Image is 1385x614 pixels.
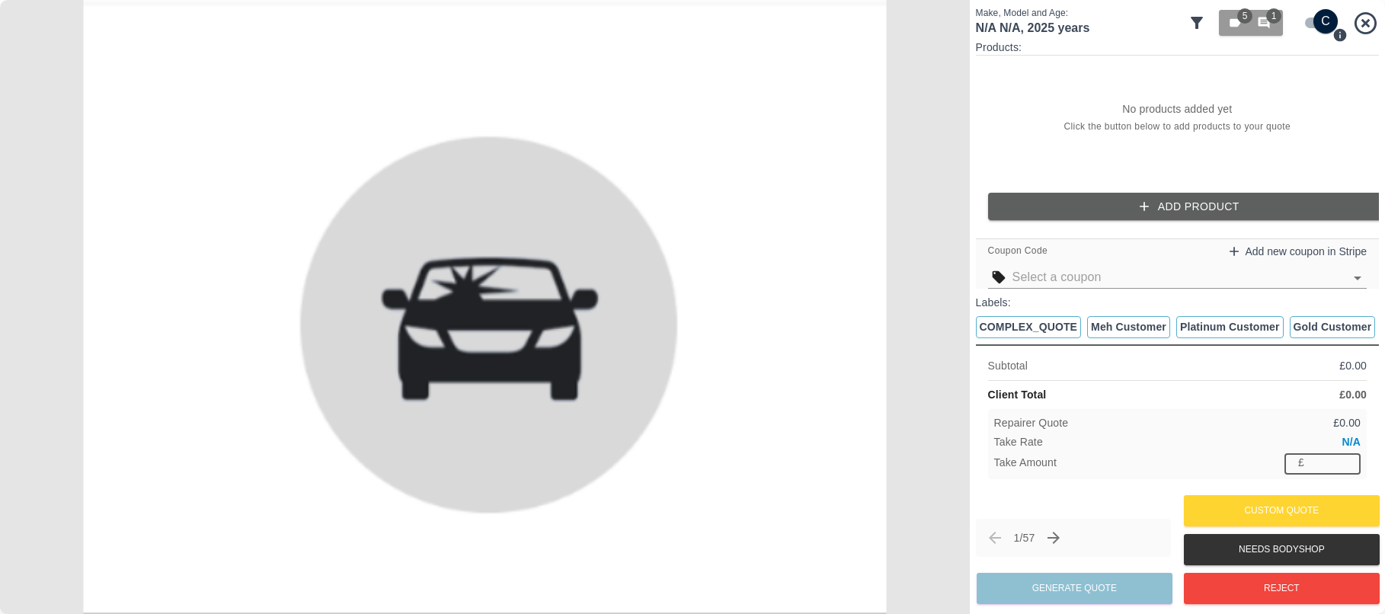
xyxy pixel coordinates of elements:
[994,434,1043,450] p: Take Rate
[1339,358,1367,374] p: £ 0.00
[1184,534,1380,565] button: Needs Bodyshop
[1332,27,1348,43] svg: Press Q to switch
[1180,319,1280,335] p: Platinum Customer
[1014,530,1035,545] p: 1 / 57
[1237,8,1252,24] span: 5
[976,40,1379,55] p: Products:
[1012,267,1344,288] input: Select a coupon
[988,358,1028,374] p: Subtotal
[1339,387,1367,403] p: £ 0.00
[994,415,1069,431] p: Repairer Quote
[1041,525,1067,551] span: Next/Skip claim (→ or ↓)
[1227,242,1367,261] a: Add new coupon in Stripe
[976,6,1182,20] p: Make, Model and Age:
[1122,101,1232,117] p: No products added yet
[1333,415,1361,431] p: £ 0.00
[1091,319,1166,335] p: Meh Customer
[1184,573,1380,604] button: Reject
[1219,10,1283,36] button: 51
[1342,434,1361,450] p: N/A
[1347,267,1368,289] button: Open
[982,525,1008,551] span: Previous claim (← or ↑)
[994,455,1057,471] p: Take Amount
[980,319,1078,335] p: COMPLEX_QUOTE
[1064,120,1291,135] span: Click the button below to add products to your quote
[988,244,1048,259] span: Coupon Code
[976,20,1182,36] h1: N/A N/A , 2025 years
[988,387,1047,403] p: Client Total
[1184,495,1380,526] button: Custom Quote
[1294,319,1372,335] p: Gold Customer
[976,295,1379,310] p: Labels:
[1041,525,1067,551] button: Next claim
[1266,8,1281,24] span: 1
[1298,455,1304,471] p: £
